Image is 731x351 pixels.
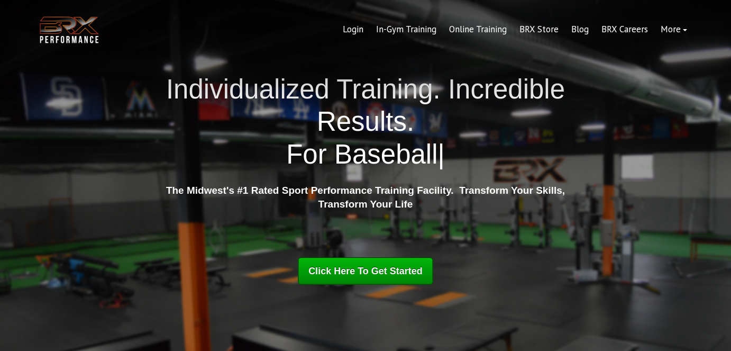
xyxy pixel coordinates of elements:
[565,17,595,42] a: Blog
[286,139,437,169] span: For Baseball
[162,73,569,170] h1: Individualized Training. Incredible Results.
[370,17,443,42] a: In-Gym Training
[336,17,370,42] a: Login
[654,17,693,42] a: More
[513,17,565,42] a: BRX Store
[443,17,513,42] a: Online Training
[38,14,101,46] img: BRX Transparent Logo-2
[308,266,423,276] span: Click Here To Get Started
[595,17,654,42] a: BRX Careers
[336,17,693,42] div: Navigation Menu
[166,185,565,210] strong: The Midwest's #1 Rated Sport Performance Training Facility. Transform Your Skills, Transform Your...
[438,139,445,169] span: |
[298,257,433,285] a: Click Here To Get Started
[678,300,731,351] iframe: Chat Widget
